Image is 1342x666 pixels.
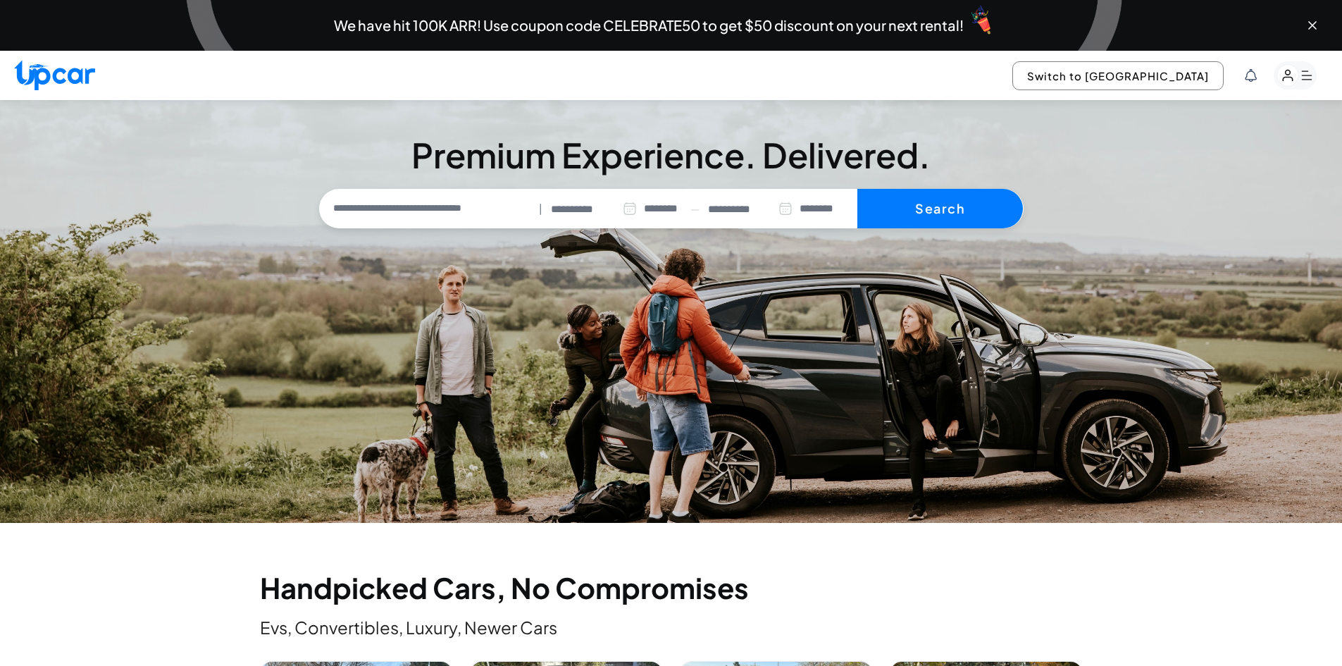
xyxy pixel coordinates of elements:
[334,18,964,32] span: We have hit 100K ARR! Use coupon code CELEBRATE50 to get $50 discount on your next rental!
[539,201,542,217] span: |
[260,574,1083,602] h2: Handpicked Cars, No Compromises
[1012,61,1224,90] button: Switch to [GEOGRAPHIC_DATA]
[857,189,1023,228] button: Search
[14,60,95,90] img: Upcar Logo
[690,201,700,217] span: —
[1305,18,1319,32] button: Close banner
[319,138,1024,172] h3: Premium Experience. Delivered.
[260,616,1083,639] p: Evs, Convertibles, Luxury, Newer Cars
